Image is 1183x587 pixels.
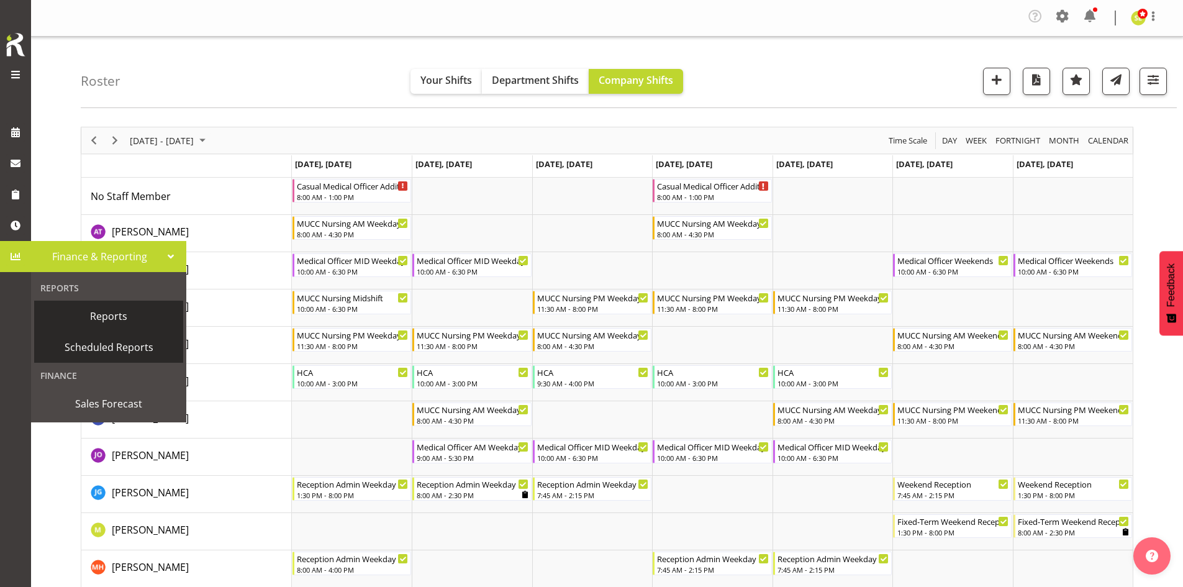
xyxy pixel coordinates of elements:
[297,565,408,575] div: 8:00 AM - 4:00 PM
[112,486,189,499] span: [PERSON_NAME]
[653,291,771,314] div: Alysia Newman-Woods"s event - MUCC Nursing PM Weekday Begin From Thursday, September 4, 2025 at 1...
[1086,133,1131,148] button: Month
[897,478,1008,490] div: Weekend Reception
[292,253,411,277] div: Alexandra Madigan"s event - Medical Officer MID Weekday Begin From Monday, September 1, 2025 at 1...
[777,440,889,453] div: Medical Officer MID Weekday
[292,552,411,575] div: Margret Hall"s event - Reception Admin Weekday AM Begin From Monday, September 1, 2025 at 8:00:00...
[1018,254,1129,266] div: Medical Officer Weekends
[1013,514,1132,538] div: Margie Vuto"s event - Fixed-Term Weekend Reception Begin From Sunday, September 7, 2025 at 8:00:0...
[657,217,768,229] div: MUCC Nursing AM Weekday
[777,291,889,304] div: MUCC Nursing PM Weekday
[412,440,531,463] div: Jenny O'Donnell"s event - Medical Officer AM Weekday Begin From Tuesday, September 2, 2025 at 9:0...
[417,366,528,378] div: HCA
[773,365,892,389] div: Cordelia Davies"s event - HCA Begin From Friday, September 5, 2025 at 10:00:00 AM GMT+12:00 Ends ...
[537,304,648,314] div: 11:30 AM - 8:00 PM
[81,401,292,439] td: Gloria Varghese resource
[297,304,408,314] div: 10:00 AM - 6:30 PM
[40,394,177,413] span: Sales Forecast
[297,291,408,304] div: MUCC Nursing Midshift
[964,133,989,148] button: Timeline Week
[129,133,195,148] span: [DATE] - [DATE]
[34,332,183,363] a: Scheduled Reports
[81,178,292,215] td: No Staff Member resource
[297,478,408,490] div: Reception Admin Weekday PM
[112,560,189,575] a: [PERSON_NAME]
[897,490,1008,500] div: 7:45 AM - 2:15 PM
[412,477,531,501] div: Josephine Godinez"s event - Reception Admin Weekday AM Begin From Tuesday, September 2, 2025 at 8...
[777,366,889,378] div: HCA
[417,254,528,266] div: Medical Officer MID Weekday
[1140,68,1167,95] button: Filter Shifts
[897,403,1008,416] div: MUCC Nursing PM Weekends
[297,266,408,276] div: 10:00 AM - 6:30 PM
[292,365,411,389] div: Cordelia Davies"s event - HCA Begin From Monday, September 1, 2025 at 10:00:00 AM GMT+12:00 Ends ...
[112,224,189,239] a: [PERSON_NAME]
[297,254,408,266] div: Medical Officer MID Weekday
[657,440,768,453] div: Medical Officer MID Weekday
[292,328,411,352] div: Andrew Brooks"s event - MUCC Nursing PM Weekday Begin From Monday, September 1, 2025 at 11:30:00 ...
[983,68,1010,95] button: Add a new shift
[657,304,768,314] div: 11:30 AM - 8:00 PM
[297,341,408,351] div: 11:30 AM - 8:00 PM
[773,291,892,314] div: Alysia Newman-Woods"s event - MUCC Nursing PM Weekday Begin From Friday, September 5, 2025 at 11:...
[1087,133,1130,148] span: calendar
[653,440,771,463] div: Jenny O'Donnell"s event - Medical Officer MID Weekday Begin From Thursday, September 4, 2025 at 1...
[1047,133,1082,148] button: Timeline Month
[297,329,408,341] div: MUCC Nursing PM Weekday
[417,440,528,453] div: Medical Officer AM Weekday
[112,225,189,239] span: [PERSON_NAME]
[1013,477,1132,501] div: Josephine Godinez"s event - Weekend Reception Begin From Sunday, September 7, 2025 at 1:30:00 PM ...
[1102,68,1130,95] button: Send a list of all shifts for the selected filtered period to all rostered employees.
[777,453,889,463] div: 10:00 AM - 6:30 PM
[81,74,120,88] h4: Roster
[657,565,768,575] div: 7:45 AM - 2:15 PM
[112,485,189,500] a: [PERSON_NAME]
[86,133,102,148] button: Previous
[297,366,408,378] div: HCA
[657,453,768,463] div: 10:00 AM - 6:30 PM
[940,133,959,148] button: Timeline Day
[537,329,648,341] div: MUCC Nursing AM Weekday
[537,366,648,378] div: HCA
[34,363,183,388] div: Finance
[292,477,411,501] div: Josephine Godinez"s event - Reception Admin Weekday PM Begin From Monday, September 1, 2025 at 1:...
[537,341,648,351] div: 8:00 AM - 4:30 PM
[297,217,408,229] div: MUCC Nursing AM Weekday
[420,73,472,87] span: Your Shifts
[417,329,528,341] div: MUCC Nursing PM Weekday
[657,180,768,192] div: Casual Medical Officer Addition
[1146,550,1158,562] img: help-xxl-2.png
[410,69,482,94] button: Your Shifts
[107,133,124,148] button: Next
[994,133,1041,148] span: Fortnight
[91,189,171,203] span: No Staff Member
[295,158,351,170] span: [DATE], [DATE]
[297,180,408,192] div: Casual Medical Officer Addition
[893,477,1012,501] div: Josephine Godinez"s event - Weekend Reception Begin From Saturday, September 6, 2025 at 7:45:00 A...
[1018,329,1129,341] div: MUCC Nursing AM Weekends
[112,448,189,462] span: [PERSON_NAME]
[1013,253,1132,277] div: Alexandra Madigan"s event - Medical Officer Weekends Begin From Sunday, September 7, 2025 at 10:0...
[297,490,408,500] div: 1:30 PM - 8:00 PM
[653,216,771,240] div: Agnes Tyson"s event - MUCC Nursing AM Weekday Begin From Thursday, September 4, 2025 at 8:00:00 A...
[777,378,889,388] div: 10:00 AM - 3:00 PM
[1159,251,1183,335] button: Feedback - Show survey
[657,291,768,304] div: MUCC Nursing PM Weekday
[657,378,768,388] div: 10:00 AM - 3:00 PM
[1063,68,1090,95] button: Highlight an important date within the roster.
[599,73,673,87] span: Company Shifts
[777,416,889,425] div: 8:00 AM - 4:30 PM
[537,378,648,388] div: 9:30 AM - 4:00 PM
[589,69,683,94] button: Company Shifts
[297,378,408,388] div: 10:00 AM - 3:00 PM
[533,365,651,389] div: Cordelia Davies"s event - HCA Begin From Wednesday, September 3, 2025 at 9:30:00 AM GMT+12:00 End...
[417,490,528,500] div: 8:00 AM - 2:30 PM
[777,403,889,416] div: MUCC Nursing AM Weekday
[81,439,292,476] td: Jenny O'Donnell resource
[773,552,892,575] div: Margret Hall"s event - Reception Admin Weekday AM Begin From Friday, September 5, 2025 at 7:45:00...
[81,252,292,289] td: Alexandra Madigan resource
[537,490,648,500] div: 7:45 AM - 2:15 PM
[417,478,528,490] div: Reception Admin Weekday AM
[897,254,1008,266] div: Medical Officer Weekends
[1048,133,1081,148] span: Month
